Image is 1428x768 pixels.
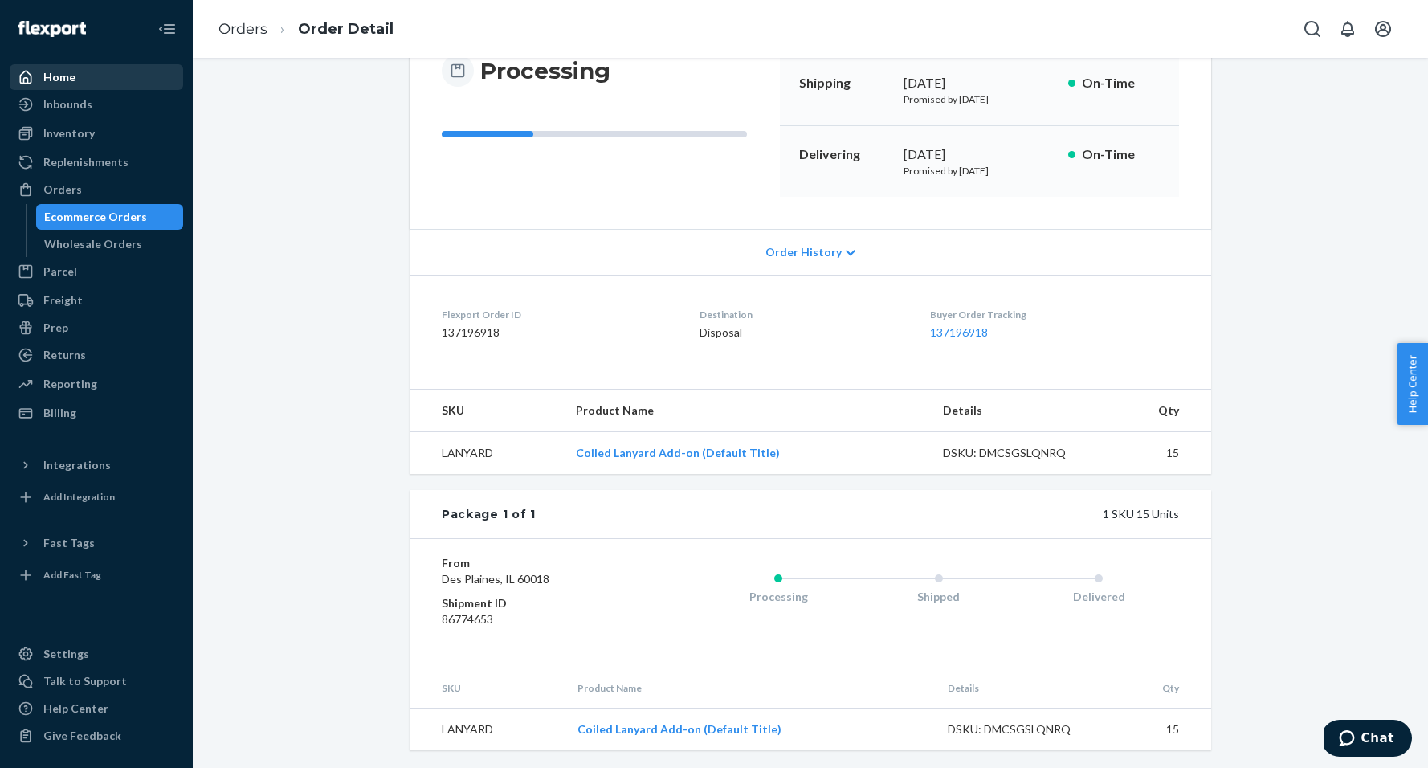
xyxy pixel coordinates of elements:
div: Processing [698,589,859,605]
dt: Flexport Order ID [442,308,674,321]
td: 15 [1106,432,1211,475]
button: Open account menu [1367,13,1399,45]
div: Billing [43,405,76,421]
div: Replenishments [43,154,129,170]
span: Order History [765,244,842,260]
div: Prep [43,320,68,336]
a: Settings [10,641,183,667]
th: SKU [410,390,563,432]
th: Product Name [565,668,935,709]
p: Promised by [DATE] [904,92,1055,106]
a: Prep [10,315,183,341]
div: Inventory [43,125,95,141]
ol: breadcrumbs [206,6,406,53]
div: [DATE] [904,74,1055,92]
div: Reporting [43,376,97,392]
button: Fast Tags [10,530,183,556]
a: Add Fast Tag [10,562,183,588]
div: Package 1 of 1 [442,506,536,522]
dt: Shipment ID [442,595,634,611]
p: Promised by [DATE] [904,164,1055,178]
a: Ecommerce Orders [36,204,184,230]
a: Order Detail [298,20,394,38]
div: Freight [43,292,83,308]
dd: Disposal [700,325,905,341]
div: Parcel [43,263,77,280]
div: Settings [43,646,89,662]
button: Open Search Box [1296,13,1328,45]
th: Qty [1112,668,1211,709]
th: Qty [1106,390,1211,432]
div: DSKU: DMCSGSLQNRQ [943,445,1094,461]
div: Add Integration [43,490,115,504]
div: [DATE] [904,145,1055,164]
a: Replenishments [10,149,183,175]
a: 137196918 [930,325,988,339]
a: Returns [10,342,183,368]
a: Coiled Lanyard Add-on (Default Title) [576,446,780,460]
div: Talk to Support [43,673,127,689]
dt: Destination [700,308,905,321]
dt: Buyer Order Tracking [930,308,1179,321]
button: Open notifications [1332,13,1364,45]
h3: Processing [480,56,610,85]
img: Flexport logo [18,21,86,37]
div: Integrations [43,457,111,473]
a: Billing [10,400,183,426]
div: Orders [43,182,82,198]
div: Delivered [1018,589,1179,605]
div: Ecommerce Orders [44,209,147,225]
div: Help Center [43,701,108,717]
a: Help Center [10,696,183,721]
a: Freight [10,288,183,313]
td: 15 [1112,709,1211,751]
th: SKU [410,668,565,709]
div: Give Feedback [43,728,121,744]
span: Des Plaines, IL 60018 [442,572,549,586]
p: Shipping [799,74,891,92]
a: Orders [218,20,267,38]
div: 1 SKU 15 Units [536,506,1179,522]
p: On-Time [1082,74,1160,92]
div: Add Fast Tag [43,568,101,582]
th: Details [935,668,1112,709]
dt: From [442,555,634,571]
a: Reporting [10,371,183,397]
a: Orders [10,177,183,202]
a: Add Integration [10,484,183,510]
div: DSKU: DMCSGSLQNRQ [948,721,1099,737]
th: Details [930,390,1107,432]
div: Wholesale Orders [44,236,142,252]
p: Delivering [799,145,891,164]
a: Inventory [10,121,183,146]
dd: 137196918 [442,325,674,341]
div: Home [43,69,75,85]
p: On-Time [1082,145,1160,164]
div: Returns [43,347,86,363]
a: Wholesale Orders [36,231,184,257]
div: Inbounds [43,96,92,112]
div: Fast Tags [43,535,95,551]
button: Talk to Support [10,668,183,694]
dd: 86774653 [442,611,634,627]
a: Inbounds [10,92,183,117]
a: Parcel [10,259,183,284]
button: Integrations [10,452,183,478]
a: Home [10,64,183,90]
button: Give Feedback [10,723,183,749]
a: Coiled Lanyard Add-on (Default Title) [577,722,781,736]
button: Help Center [1397,343,1428,425]
th: Product Name [563,390,929,432]
div: Shipped [859,589,1019,605]
iframe: Opens a widget where you can chat to one of our agents [1324,720,1412,760]
td: LANYARD [410,432,563,475]
button: Close Navigation [151,13,183,45]
td: LANYARD [410,709,565,751]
